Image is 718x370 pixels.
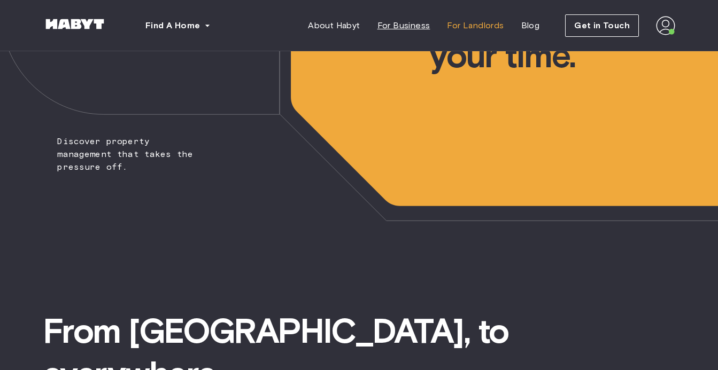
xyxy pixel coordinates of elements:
a: For Business [369,15,439,36]
span: Blog [521,19,540,32]
span: Get in Touch [574,19,630,32]
img: avatar [656,16,675,35]
a: For Landlords [438,15,512,36]
a: Blog [513,15,549,36]
span: For Landlords [447,19,504,32]
a: About Habyt [299,15,368,36]
button: Find A Home [137,15,219,36]
button: Get in Touch [565,14,639,37]
span: Find A Home [145,19,200,32]
img: Habyt [43,19,107,29]
span: About Habyt [308,19,360,32]
span: For Business [377,19,430,32]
